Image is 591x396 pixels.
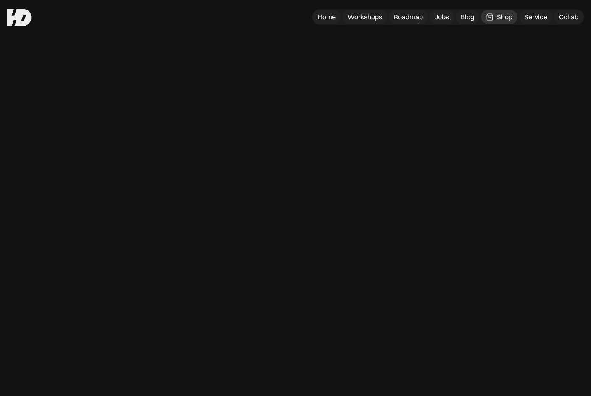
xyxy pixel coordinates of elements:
div: Roadmap [394,13,423,21]
a: Service [519,10,552,24]
a: Roadmap [389,10,428,24]
div: Shop [497,13,512,21]
div: Service [524,13,547,21]
div: Collab [559,13,578,21]
a: Jobs [430,10,454,24]
a: Collab [554,10,583,24]
a: Blog [456,10,479,24]
a: Shop [481,10,517,24]
div: Jobs [435,13,449,21]
div: Home [318,13,336,21]
a: Workshops [343,10,387,24]
a: Home [313,10,341,24]
div: Workshops [348,13,382,21]
div: Blog [461,13,474,21]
